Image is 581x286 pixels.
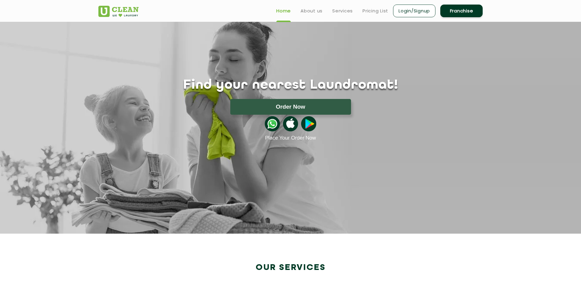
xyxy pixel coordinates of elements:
img: whatsappicon.png [265,116,280,131]
a: Services [332,7,353,15]
a: Pricing List [363,7,388,15]
h1: Find your nearest Laundromat! [94,78,487,93]
button: Order Now [230,99,351,115]
a: Login/Signup [393,5,435,17]
a: Home [276,7,291,15]
a: About us [300,7,323,15]
a: Place Your Order Now [265,135,316,141]
h2: Our Services [98,263,483,273]
img: UClean Laundry and Dry Cleaning [98,6,139,17]
a: Franchise [440,5,483,17]
img: playstoreicon.png [301,116,316,131]
img: apple-icon.png [283,116,298,131]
